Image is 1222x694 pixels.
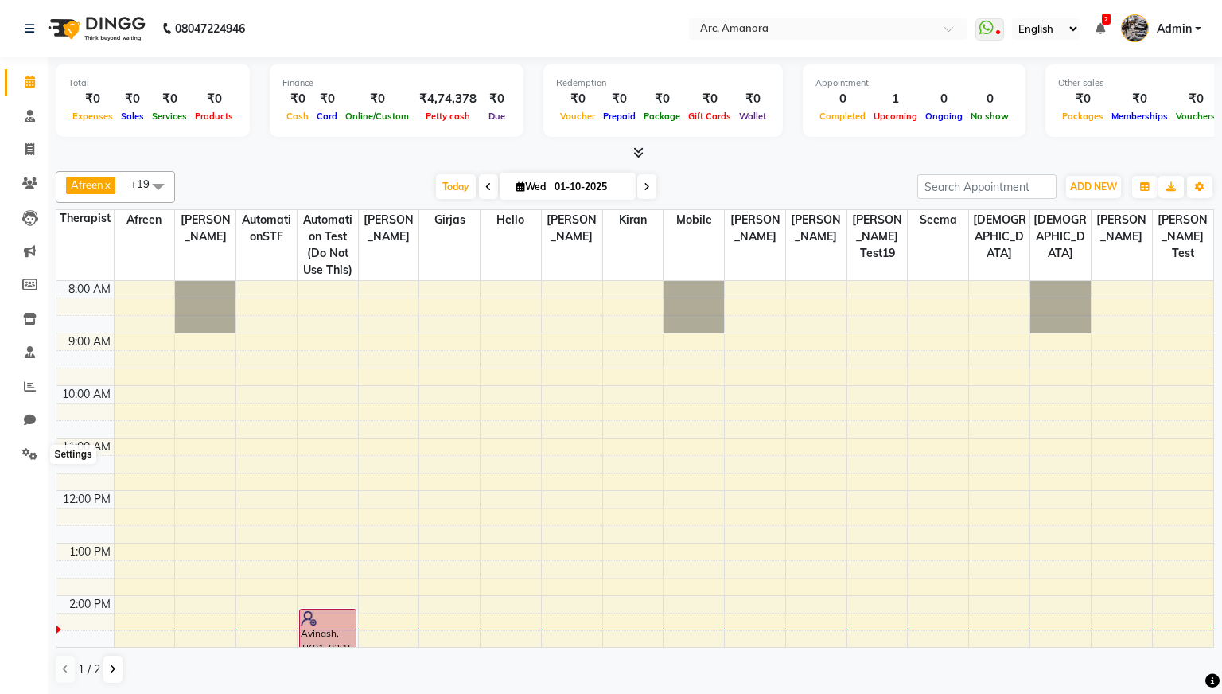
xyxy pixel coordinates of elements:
[148,90,191,108] div: ₹0
[175,6,245,51] b: 08047224946
[313,90,341,108] div: ₹0
[117,111,148,122] span: Sales
[870,111,921,122] span: Upcoming
[485,111,509,122] span: Due
[664,210,724,230] span: mobile
[65,281,114,298] div: 8:00 AM
[640,90,684,108] div: ₹0
[815,111,870,122] span: Completed
[512,181,550,193] span: Wed
[413,90,483,108] div: ₹4,74,378
[68,90,117,108] div: ₹0
[1102,14,1111,25] span: 2
[71,178,103,191] span: Afreen
[725,210,785,247] span: [PERSON_NAME]
[66,596,114,613] div: 2:00 PM
[341,90,413,108] div: ₹0
[550,175,629,199] input: 2025-10-01
[786,210,846,247] span: [PERSON_NAME]
[684,111,735,122] span: Gift Cards
[148,111,191,122] span: Services
[969,210,1029,263] span: [DEMOGRAPHIC_DATA]
[68,111,117,122] span: Expenses
[191,90,237,108] div: ₹0
[300,610,356,660] div: Avinash, TK01, 02:15 PM-03:15 PM, Lotus Facial
[815,90,870,108] div: 0
[60,491,114,508] div: 12:00 PM
[556,90,599,108] div: ₹0
[66,544,114,560] div: 1:00 PM
[419,210,480,230] span: Girjas
[103,178,111,191] a: x
[917,174,1057,199] input: Search Appointment
[282,111,313,122] span: Cash
[1107,111,1172,122] span: Memberships
[481,210,541,230] span: Hello
[1092,210,1152,247] span: [PERSON_NAME]
[282,90,313,108] div: ₹0
[908,210,968,230] span: Seema
[599,90,640,108] div: ₹0
[1172,90,1220,108] div: ₹0
[298,210,358,280] span: Automation Test (Do not use this)
[640,111,684,122] span: Package
[41,6,150,51] img: logo
[1153,210,1213,263] span: [PERSON_NAME] test
[282,76,511,90] div: Finance
[78,661,100,678] span: 1 / 2
[68,76,237,90] div: Total
[599,111,640,122] span: Prepaid
[130,177,162,190] span: +19
[175,210,235,247] span: [PERSON_NAME]
[65,333,114,350] div: 9:00 AM
[921,90,967,108] div: 0
[1107,90,1172,108] div: ₹0
[1172,111,1220,122] span: Vouchers
[1096,21,1105,36] a: 2
[1070,181,1117,193] span: ADD NEW
[847,210,908,263] span: [PERSON_NAME] Test19
[1121,14,1149,42] img: Admin
[436,174,476,199] span: Today
[1058,111,1107,122] span: Packages
[236,210,297,247] span: AutomationSTF
[1030,210,1091,263] span: [DEMOGRAPHIC_DATA]
[50,445,95,464] div: Settings
[359,210,419,247] span: [PERSON_NAME]
[422,111,474,122] span: Petty cash
[56,210,114,227] div: Therapist
[684,90,735,108] div: ₹0
[603,210,664,230] span: Kiran
[921,111,967,122] span: Ongoing
[556,111,599,122] span: Voucher
[483,90,511,108] div: ₹0
[191,111,237,122] span: Products
[59,386,114,403] div: 10:00 AM
[1066,176,1121,198] button: ADD NEW
[735,90,770,108] div: ₹0
[115,210,175,230] span: Afreen
[870,90,921,108] div: 1
[1157,21,1192,37] span: Admin
[542,210,602,247] span: [PERSON_NAME]
[556,76,770,90] div: Redemption
[967,111,1013,122] span: No show
[117,90,148,108] div: ₹0
[967,90,1013,108] div: 0
[313,111,341,122] span: Card
[1058,90,1107,108] div: ₹0
[341,111,413,122] span: Online/Custom
[815,76,1013,90] div: Appointment
[735,111,770,122] span: Wallet
[59,439,114,455] div: 11:00 AM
